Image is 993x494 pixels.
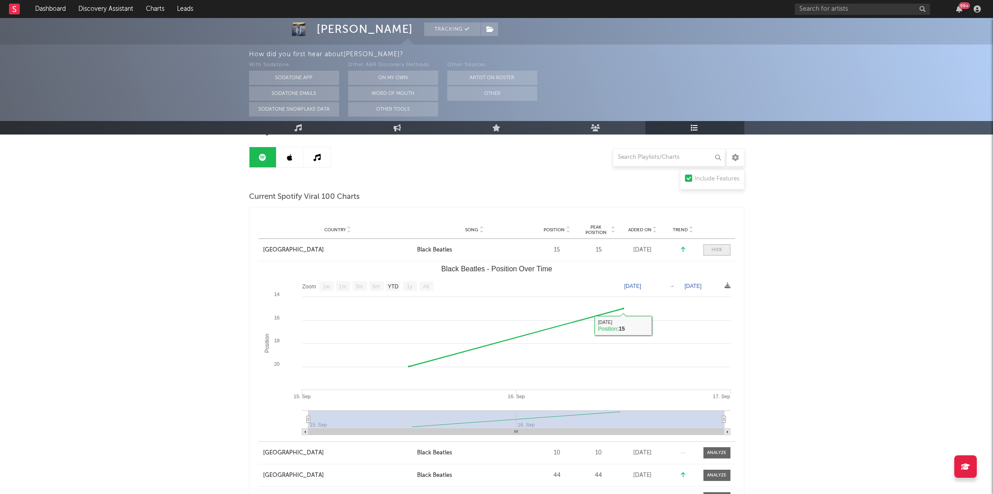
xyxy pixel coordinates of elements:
text: [DATE] [624,283,641,289]
div: With Sodatone [249,60,339,71]
span: Song [465,227,478,233]
a: [GEOGRAPHIC_DATA] [263,449,413,458]
text: → [669,283,675,289]
a: Black Beatles [417,471,532,480]
div: 44 [582,471,616,480]
div: [DATE] [620,246,665,255]
div: [DATE] [620,471,665,480]
text: All [423,283,429,290]
div: 10 [537,449,577,458]
div: [GEOGRAPHIC_DATA] [263,471,324,480]
text: Position [264,334,270,353]
button: Other Tools [348,102,438,117]
text: 20 [274,361,279,367]
button: Sodatone Emails [249,86,339,101]
div: 10 [582,449,616,458]
button: Other [447,86,537,101]
div: Include Features [694,174,739,184]
button: Sodatone Snowflake Data [249,102,339,117]
button: 99+ [956,5,962,13]
div: 44 [537,471,577,480]
input: Search for artists [795,4,930,15]
text: YTD [387,283,398,290]
text: 16 [274,315,279,320]
text: Black Beatles - Position Over Time [441,265,552,273]
div: Other Sources [447,60,537,71]
button: On My Own [348,71,438,85]
div: Other A&R Discovery Methods [348,60,438,71]
a: Black Beatles [417,246,532,255]
div: [GEOGRAPHIC_DATA] [263,246,324,255]
svg: Black Beatles - Position Over Time [258,261,735,441]
text: [DATE] [685,283,702,289]
text: 18 [274,338,279,343]
text: Zoom [302,283,316,290]
span: Current Spotify Viral 100 Charts [249,192,360,202]
span: Trend [673,227,688,233]
a: Black Beatles [417,449,532,458]
a: [GEOGRAPHIC_DATA] [263,471,413,480]
div: [PERSON_NAME] [317,22,413,36]
div: 99 + [959,2,970,9]
input: Search Playlists/Charts [613,148,725,166]
span: Playlists/Charts [249,125,334,135]
div: Black Beatles [417,471,452,480]
button: Artist on Roster [447,71,537,85]
div: 15 [582,246,616,255]
button: Tracking [424,22,481,36]
div: Black Beatles [417,246,452,255]
text: 1m [339,283,346,290]
text: 15. Sep [294,394,311,399]
button: Sodatone App [249,71,339,85]
div: [GEOGRAPHIC_DATA] [263,449,324,458]
button: Word Of Mouth [348,86,438,101]
text: 1y [407,283,413,290]
span: Added On [628,227,652,233]
text: 6m [372,283,380,290]
text: 16. Sep [508,394,525,399]
div: [DATE] [620,449,665,458]
text: 3m [355,283,363,290]
a: [GEOGRAPHIC_DATA] [263,246,413,255]
div: Black Beatles [417,449,452,458]
span: Position [544,227,565,233]
text: 1w [322,283,330,290]
div: 15 [537,246,577,255]
span: Peak Position [582,225,610,235]
span: Country [324,227,346,233]
text: 14 [274,292,279,297]
text: 17. Sep [713,394,730,399]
